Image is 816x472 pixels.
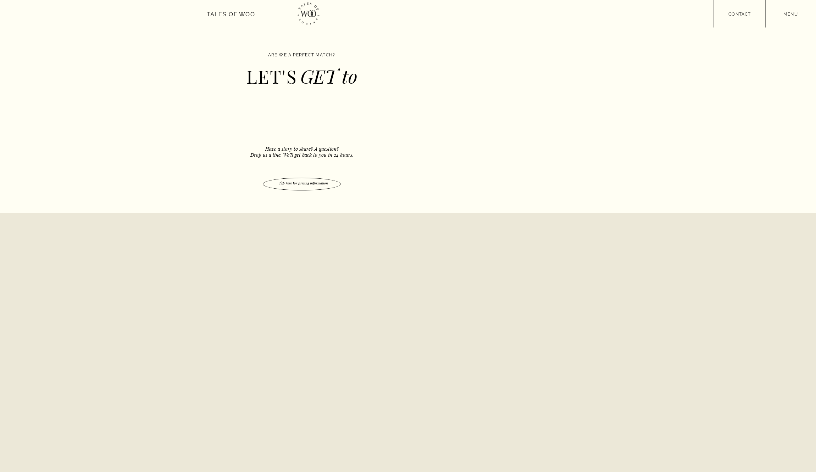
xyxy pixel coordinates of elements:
h3: LET'S [246,66,316,85]
h3: GET to [288,65,357,83]
a: menu [765,11,816,16]
a: Tap here for pricing information [270,181,337,186]
h1: Are we a perfect match? [195,51,408,57]
a: Tales of Woo [207,10,256,18]
h2: Have a story to share? A question? Drop us a line. We’ll get back to you in 24 hours. [250,146,354,160]
a: contact [714,11,766,16]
